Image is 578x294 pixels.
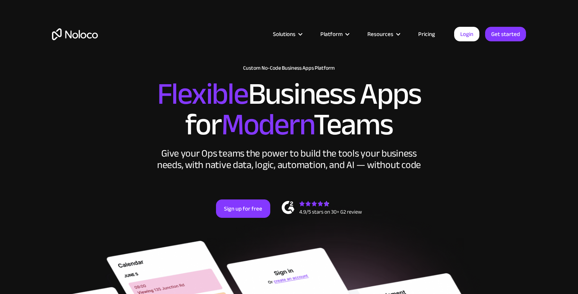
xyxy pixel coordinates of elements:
div: Give your Ops teams the power to build the tools your business needs, with native data, logic, au... [155,148,423,171]
div: Platform [311,29,358,39]
div: Solutions [273,29,295,39]
a: Pricing [409,29,445,39]
span: Flexible [157,65,248,122]
span: Modern [221,96,313,153]
div: Resources [358,29,409,39]
a: Sign up for free [216,199,270,218]
h2: Business Apps for Teams [52,79,526,140]
a: Get started [485,27,526,41]
div: Resources [367,29,393,39]
a: Login [454,27,479,41]
div: Platform [320,29,343,39]
div: Solutions [263,29,311,39]
a: home [52,28,98,40]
